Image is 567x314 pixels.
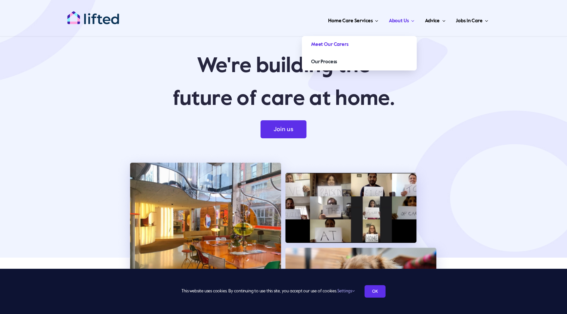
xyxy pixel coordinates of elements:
a: Settings [337,289,355,293]
a: Jobs in Care [454,10,490,29]
span: Home Care Services [328,16,372,26]
span: Advice [425,16,440,26]
p: We're building the [67,53,500,79]
span: Meet Our Carers [311,39,348,50]
a: OK [365,285,386,298]
a: Advice [423,10,447,29]
span: Our Process [311,57,337,67]
span: This website uses cookies. By continuing to use this site, you accept our use of cookies. [181,286,354,297]
nav: Main Menu [140,10,490,29]
a: Join us [261,120,306,138]
a: Meet Our Carers [302,36,417,53]
a: lifted-logo [67,11,119,17]
span: Jobs in Care [456,16,482,26]
span: Join us [274,126,293,133]
p: future of care at home. [67,86,500,112]
a: About Us [387,10,416,29]
a: Our Process [302,53,417,70]
span: About Us [389,16,409,26]
a: Home Care Services [326,10,380,29]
